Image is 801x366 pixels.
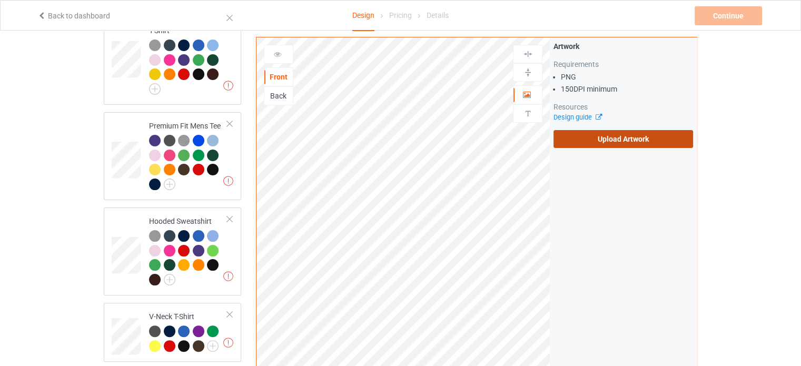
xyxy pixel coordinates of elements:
[104,112,241,200] div: Premium Fit Mens Tee
[149,83,161,95] img: svg+xml;base64,PD94bWwgdmVyc2lvbj0iMS4wIiBlbmNvZGluZz0iVVRGLTgiPz4KPHN2ZyB3aWR0aD0iMjJweCIgaGVpZ2...
[553,130,693,148] label: Upload Artwork
[149,121,228,189] div: Premium Fit Mens Tee
[104,303,241,362] div: V-Neck T-Shirt
[389,1,412,30] div: Pricing
[553,59,693,70] div: Requirements
[104,6,241,105] div: [DEMOGRAPHIC_DATA] T-Shirt
[149,216,228,284] div: Hooded Sweatshirt
[37,12,110,20] a: Back to dashboard
[207,340,219,352] img: svg+xml;base64,PD94bWwgdmVyc2lvbj0iMS4wIiBlbmNvZGluZz0iVVRGLTgiPz4KPHN2ZyB3aWR0aD0iMjJweCIgaGVpZ2...
[149,311,228,351] div: V-Neck T-Shirt
[178,135,190,146] img: heather_texture.png
[223,271,233,281] img: exclamation icon
[164,179,175,190] img: svg+xml;base64,PD94bWwgdmVyc2lvbj0iMS4wIiBlbmNvZGluZz0iVVRGLTgiPz4KPHN2ZyB3aWR0aD0iMjJweCIgaGVpZ2...
[553,102,693,112] div: Resources
[553,41,693,52] div: Artwork
[223,338,233,348] img: exclamation icon
[523,108,533,118] img: svg%3E%0A
[523,67,533,77] img: svg%3E%0A
[561,72,693,82] li: PNG
[264,72,293,82] div: Front
[352,1,374,31] div: Design
[523,49,533,59] img: svg%3E%0A
[561,84,693,94] li: 150 DPI minimum
[264,91,293,101] div: Back
[104,207,241,295] div: Hooded Sweatshirt
[149,15,228,91] div: [DEMOGRAPHIC_DATA] T-Shirt
[164,274,175,285] img: svg+xml;base64,PD94bWwgdmVyc2lvbj0iMS4wIiBlbmNvZGluZz0iVVRGLTgiPz4KPHN2ZyB3aWR0aD0iMjJweCIgaGVpZ2...
[223,176,233,186] img: exclamation icon
[427,1,449,30] div: Details
[553,113,601,121] a: Design guide
[223,81,233,91] img: exclamation icon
